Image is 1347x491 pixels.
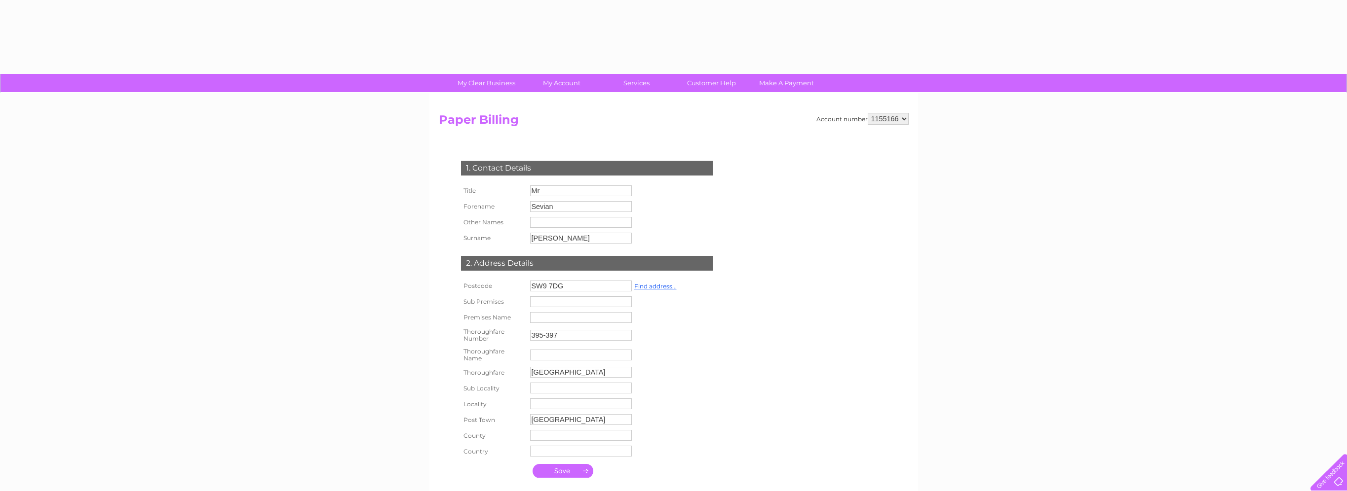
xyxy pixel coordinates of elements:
[634,282,677,290] a: Find address...
[596,74,677,92] a: Services
[459,443,528,459] th: Country
[521,74,602,92] a: My Account
[459,427,528,443] th: County
[459,278,528,294] th: Postcode
[461,161,713,175] div: 1. Contact Details
[459,325,528,345] th: Thoroughfare Number
[459,380,528,396] th: Sub Locality
[533,464,593,478] input: Submit
[459,214,528,230] th: Other Names
[439,113,909,132] h2: Paper Billing
[459,396,528,412] th: Locality
[459,183,528,199] th: Title
[459,412,528,427] th: Post Town
[446,74,527,92] a: My Clear Business
[671,74,752,92] a: Customer Help
[746,74,827,92] a: Make A Payment
[459,345,528,365] th: Thoroughfare Name
[816,113,909,125] div: Account number
[459,230,528,246] th: Surname
[459,310,528,325] th: Premises Name
[459,199,528,214] th: Forename
[461,256,713,271] div: 2. Address Details
[459,364,528,380] th: Thoroughfare
[459,294,528,310] th: Sub Premises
